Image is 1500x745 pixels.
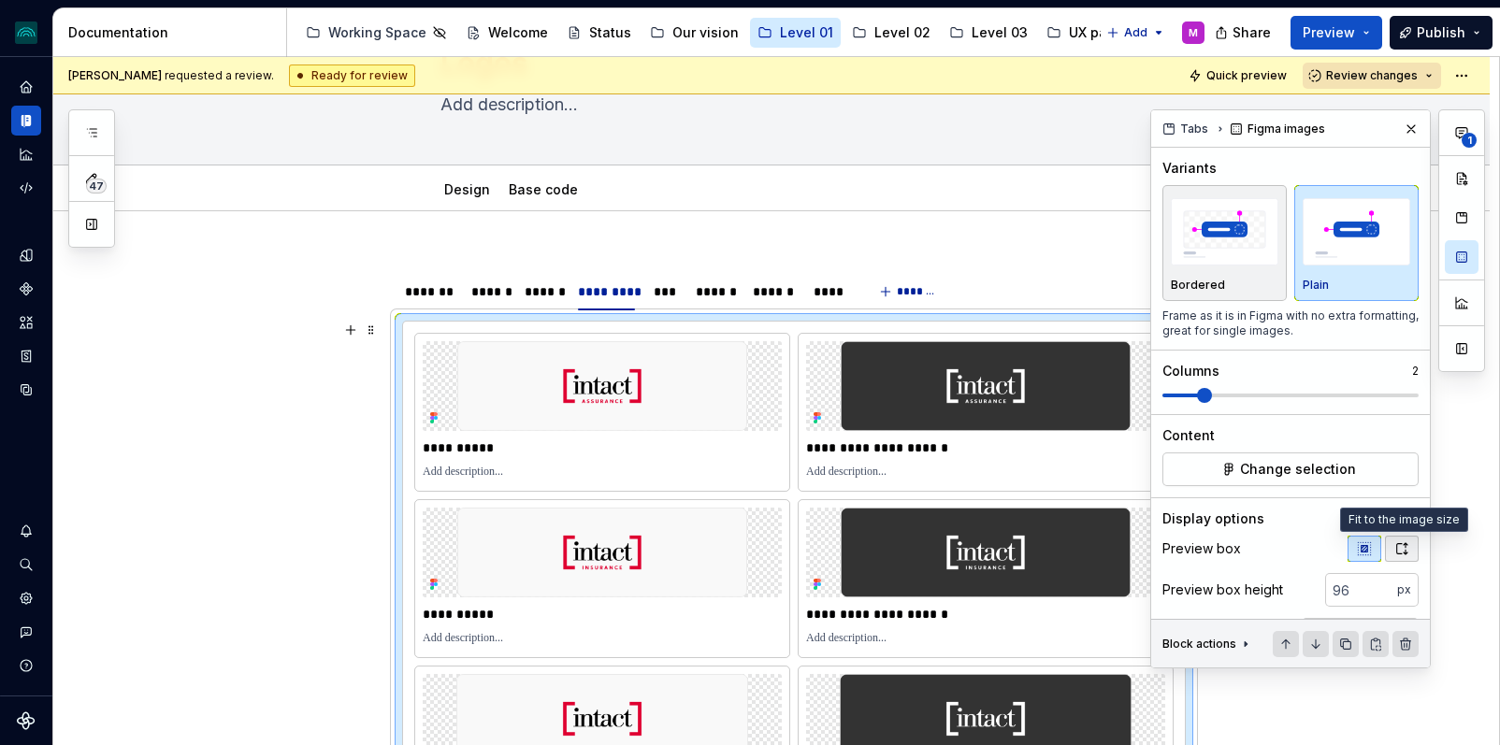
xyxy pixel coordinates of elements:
[642,18,746,48] a: Our vision
[11,308,41,337] a: Assets
[1326,68,1418,83] span: Review changes
[780,23,833,42] div: Level 01
[589,23,631,42] div: Status
[11,274,41,304] a: Components
[1303,23,1355,42] span: Preview
[1183,63,1295,89] button: Quick preview
[458,18,555,48] a: Welcome
[86,179,107,193] span: 47
[672,23,739,42] div: Our vision
[298,14,1097,51] div: Page tree
[17,711,36,730] svg: Supernova Logo
[750,18,841,48] a: Level 01
[559,18,639,48] a: Status
[11,375,41,405] a: Data sources
[68,23,279,42] div: Documentation
[1390,16,1493,50] button: Publish
[1039,18,1153,48] a: UX patterns
[1206,68,1287,83] span: Quick preview
[289,64,415,87] div: Ready for review
[437,169,498,208] div: Design
[501,169,585,208] div: Base code
[11,72,41,102] a: Home
[1205,16,1283,50] button: Share
[11,516,41,546] button: Notifications
[11,139,41,169] a: Analytics
[328,23,426,42] div: Working Space
[874,23,930,42] div: Level 02
[1303,63,1441,89] button: Review changes
[1291,16,1382,50] button: Preview
[11,341,41,371] a: Storybook stories
[11,173,41,203] a: Code automation
[444,181,490,197] a: Design
[11,106,41,136] a: Documentation
[1069,23,1146,42] div: UX patterns
[1101,20,1171,46] button: Add
[844,18,938,48] a: Level 02
[68,68,274,83] span: requested a review.
[942,18,1035,48] a: Level 03
[509,181,578,197] a: Base code
[298,18,454,48] a: Working Space
[11,240,41,270] a: Design tokens
[1340,508,1468,532] div: Fit to the image size
[488,23,548,42] div: Welcome
[15,21,37,44] img: 418c6d47-6da6-4103-8b13-b5999f8989a1.png
[1124,25,1147,40] span: Add
[11,617,41,647] button: Contact support
[1233,23,1271,42] span: Share
[11,550,41,580] button: Search ⌘K
[1189,25,1198,40] div: M
[11,583,41,613] a: Settings
[68,68,162,82] span: [PERSON_NAME]
[1417,23,1465,42] span: Publish
[972,23,1028,42] div: Level 03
